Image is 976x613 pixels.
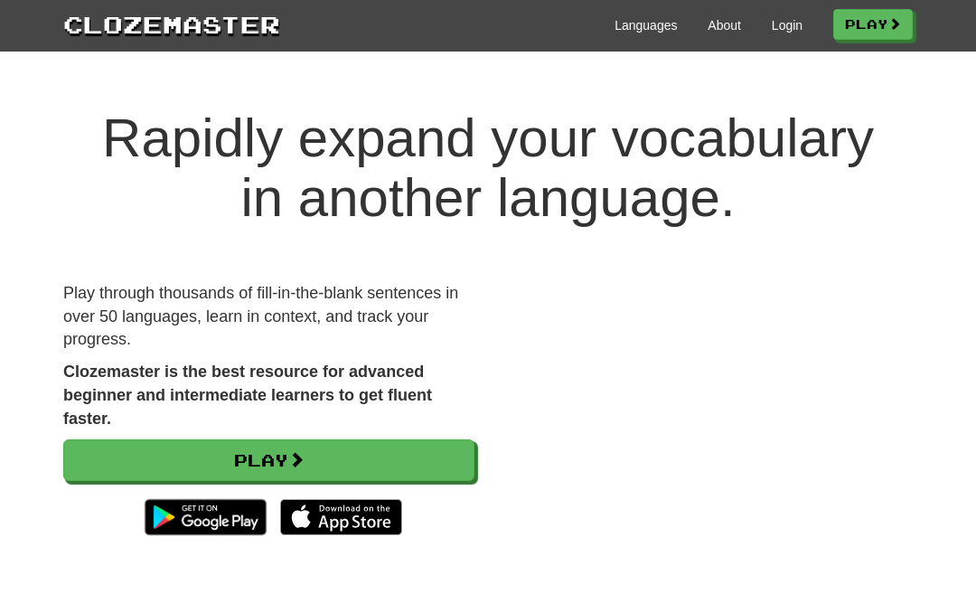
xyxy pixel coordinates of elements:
[136,490,276,544] img: Get it on Google Play
[833,9,913,40] a: Play
[63,439,474,481] a: Play
[615,16,677,34] a: Languages
[708,16,741,34] a: About
[63,7,280,41] a: Clozemaster
[280,499,402,535] img: Download_on_the_App_Store_Badge_US-UK_135x40-25178aeef6eb6b83b96f5f2d004eda3bffbb37122de64afbaef7...
[63,363,432,427] strong: Clozemaster is the best resource for advanced beginner and intermediate learners to get fluent fa...
[772,16,802,34] a: Login
[63,282,474,352] p: Play through thousands of fill-in-the-blank sentences in over 50 languages, learn in context, and...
